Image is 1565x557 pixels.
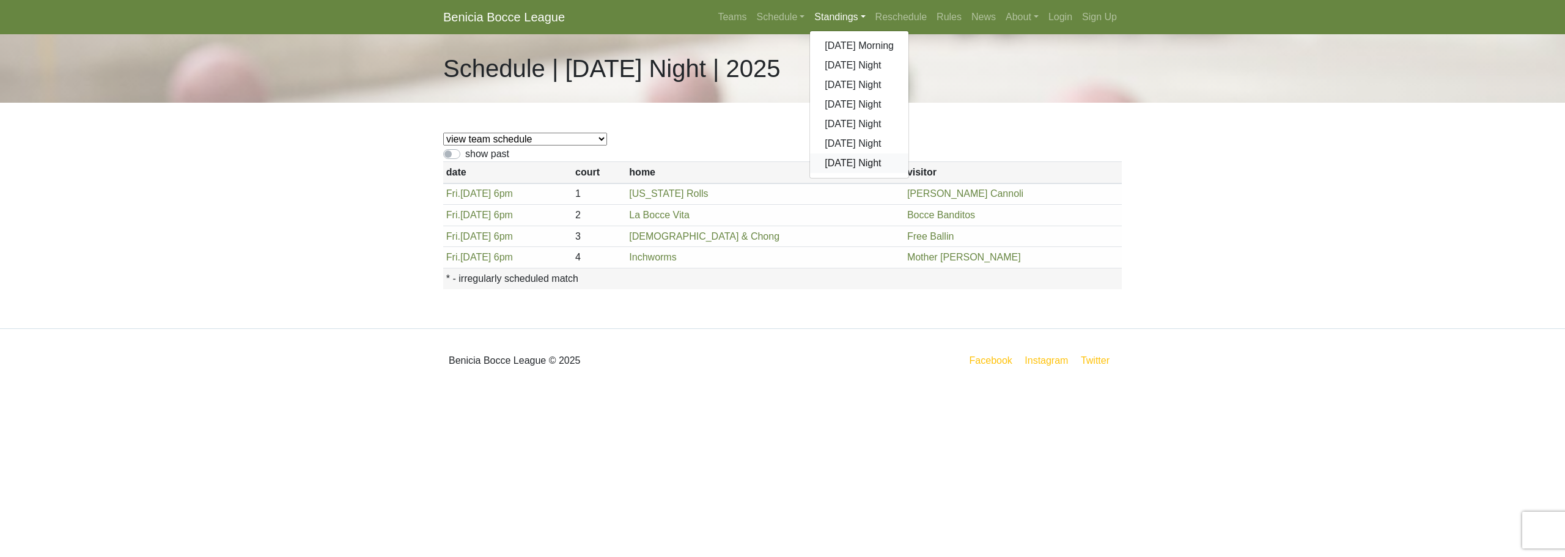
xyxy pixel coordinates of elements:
[572,162,626,183] th: court
[907,210,975,220] a: Bocce Banditos
[446,252,513,262] a: Fri.[DATE] 6pm
[572,205,626,226] td: 2
[627,162,905,183] th: home
[810,75,908,95] a: [DATE] Night
[629,210,689,220] a: La Bocce Vita
[932,5,967,29] a: Rules
[434,339,782,383] div: Benicia Bocce League © 2025
[446,210,460,220] span: Fri.
[713,5,751,29] a: Teams
[967,5,1001,29] a: News
[443,162,572,183] th: date
[871,5,932,29] a: Reschedule
[907,231,954,242] a: Free Ballin
[810,134,908,153] a: [DATE] Night
[446,252,460,262] span: Fri.
[809,31,909,179] div: Standings
[904,162,1122,183] th: visitor
[810,95,908,114] a: [DATE] Night
[629,188,708,199] a: [US_STATE] Rolls
[1001,5,1044,29] a: About
[446,210,513,220] a: Fri.[DATE] 6pm
[907,252,1021,262] a: Mother [PERSON_NAME]
[446,188,460,199] span: Fri.
[572,183,626,205] td: 1
[1044,5,1077,29] a: Login
[443,268,1122,289] th: * - irregularly scheduled match
[443,5,565,29] a: Benicia Bocce League
[446,188,513,199] a: Fri.[DATE] 6pm
[465,147,509,161] label: show past
[907,188,1023,199] a: [PERSON_NAME] Cannoli
[967,353,1015,368] a: Facebook
[629,231,779,242] a: [DEMOGRAPHIC_DATA] & Chong
[629,252,676,262] a: Inchworms
[810,114,908,134] a: [DATE] Night
[572,226,626,247] td: 3
[810,56,908,75] a: [DATE] Night
[810,153,908,173] a: [DATE] Night
[446,231,513,242] a: Fri.[DATE] 6pm
[752,5,810,29] a: Schedule
[572,247,626,268] td: 4
[446,231,460,242] span: Fri.
[443,54,780,83] h1: Schedule | [DATE] Night | 2025
[1078,353,1119,368] a: Twitter
[1022,353,1070,368] a: Instagram
[1077,5,1122,29] a: Sign Up
[810,36,908,56] a: [DATE] Morning
[809,5,870,29] a: Standings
